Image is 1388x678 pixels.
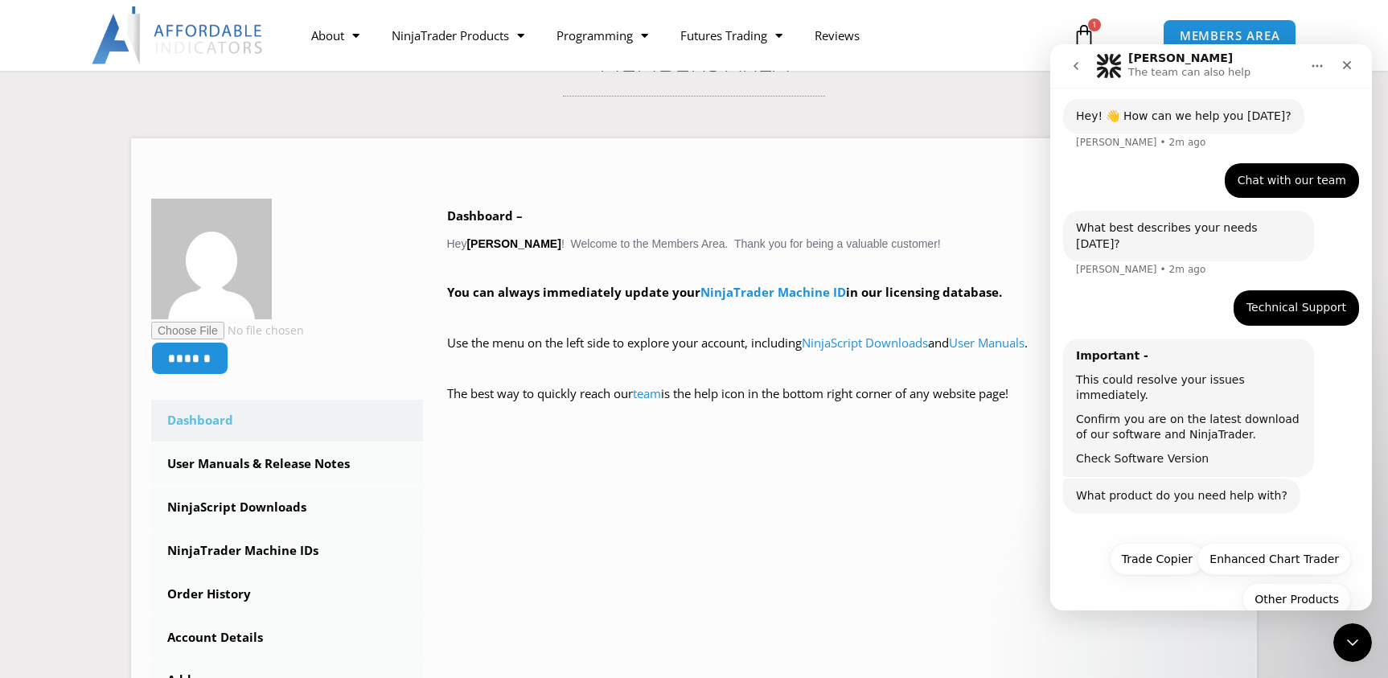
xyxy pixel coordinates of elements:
strong: [PERSON_NAME] [466,237,561,250]
a: MEMBERS AREA [1163,19,1297,52]
a: Programming [540,17,664,54]
p: The best way to quickly reach our is the help icon in the bottom right corner of any website page! [447,383,1238,428]
span: MEMBERS AREA [1180,30,1280,42]
a: NinjaTrader Machine IDs [151,530,423,572]
a: About [295,17,376,54]
iframe: Intercom live chat [1050,44,1372,610]
span: 1 [1088,18,1101,31]
p: Use the menu on the left side to explore your account, including and . [447,332,1238,377]
button: Other Products [192,539,301,571]
strong: You can always immediately update your in our licensing database. [447,284,1002,300]
a: Order History [151,573,423,615]
a: User Manuals [949,335,1025,351]
a: Account Details [151,617,423,659]
iframe: Intercom live chat [1333,623,1372,662]
a: 1 [1049,12,1119,59]
a: Dashboard [151,400,423,442]
a: NinjaScript Downloads [802,335,928,351]
b: Dashboard – [447,208,523,224]
a: Reviews [799,17,876,54]
a: Futures Trading [664,17,799,54]
div: Hey ! Welcome to the Members Area. Thank you for being a valuable customer! [447,205,1238,428]
a: team [633,385,661,401]
a: NinjaTrader Products [376,17,540,54]
a: NinjaTrader Machine ID [700,284,846,300]
nav: Menu [295,17,1054,54]
a: User Manuals & Release Notes [151,443,423,485]
a: NinjaScript Downloads [151,487,423,528]
img: LogoAI | Affordable Indicators – NinjaTrader [92,6,265,64]
img: e78b6a23779f01716e595f35725623115d8205b28939d62839457bc18f9428c1 [151,199,272,319]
